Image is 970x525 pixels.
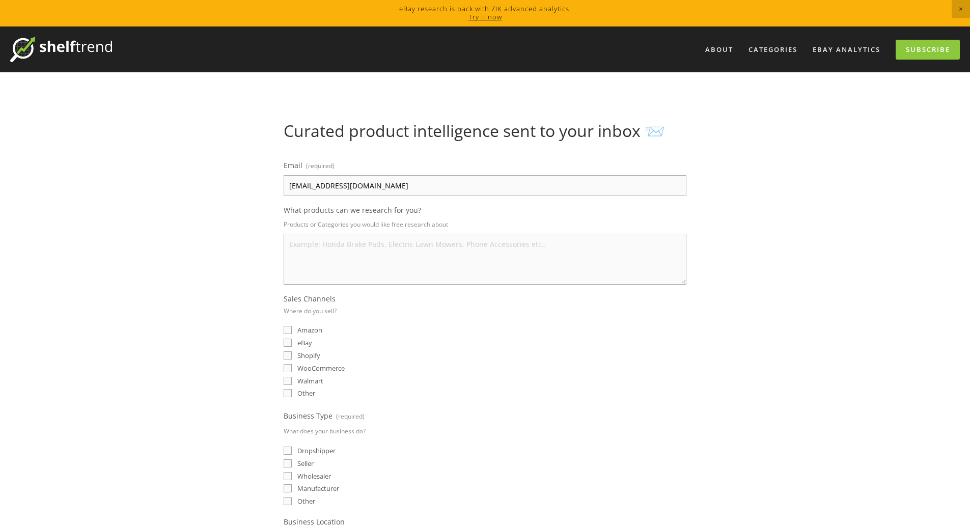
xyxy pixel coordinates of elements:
[297,376,323,385] span: Walmart
[284,411,332,421] span: Business Type
[284,339,292,347] input: eBay
[896,40,960,60] a: Subscribe
[284,472,292,480] input: Wholesaler
[284,351,292,360] input: Shopify
[468,12,502,21] a: Try it now
[10,37,112,62] img: ShelfTrend
[284,497,292,505] input: Other
[284,364,292,372] input: WooCommerce
[336,409,365,424] span: (required)
[742,41,804,58] div: Categories
[806,41,887,58] a: eBay Analytics
[284,160,302,170] span: Email
[297,389,315,398] span: Other
[297,459,314,468] span: Seller
[284,389,292,397] input: Other
[284,217,686,232] p: Products or Categories you would like free research about
[284,121,686,141] h1: Curated product intelligence sent to your inbox 📨
[297,325,322,335] span: Amazon
[297,496,315,506] span: Other
[284,377,292,385] input: Walmart
[297,364,345,373] span: WooCommerce
[297,446,336,455] span: Dropshipper
[297,338,312,347] span: eBay
[284,294,336,303] span: Sales Channels
[284,326,292,334] input: Amazon
[284,205,421,215] span: What products can we research for you?
[284,303,337,318] p: Where do you sell?
[284,424,366,438] p: What does your business do?
[284,459,292,467] input: Seller
[297,472,331,481] span: Wholesaler
[297,351,320,360] span: Shopify
[297,484,339,493] span: Manufacturer
[284,484,292,492] input: Manufacturer
[306,158,335,173] span: (required)
[284,447,292,455] input: Dropshipper
[699,41,740,58] a: About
